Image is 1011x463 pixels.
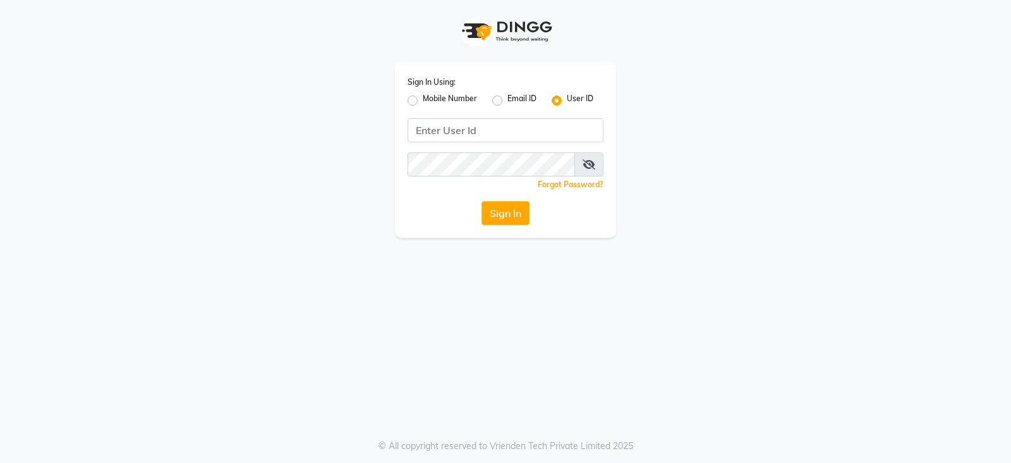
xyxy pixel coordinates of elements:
[507,93,536,108] label: Email ID
[455,13,556,50] img: logo1.svg
[423,93,477,108] label: Mobile Number
[408,152,575,176] input: Username
[408,118,603,142] input: Username
[408,77,456,88] label: Sign In Using:
[481,201,530,225] button: Sign In
[538,180,603,189] a: Forgot Password?
[567,93,593,108] label: User ID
